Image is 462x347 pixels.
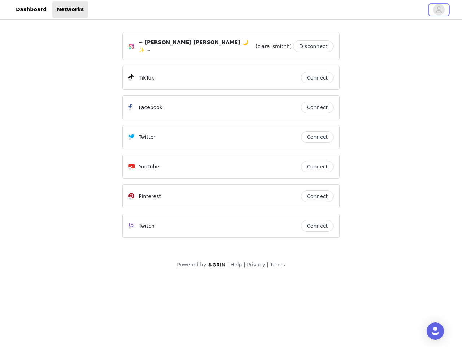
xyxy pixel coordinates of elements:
button: Connect [301,72,334,83]
p: Twitter [139,133,156,141]
span: Powered by [177,262,206,267]
a: Terms [270,262,285,267]
span: | [227,262,229,267]
button: Connect [301,190,334,202]
span: ~ [PERSON_NAME] [PERSON_NAME] 🌙✨ ~ [139,39,254,54]
img: Instagram Icon [128,44,134,50]
p: Twitch [139,222,154,230]
button: Connect [301,102,334,113]
div: avatar [435,4,442,16]
p: YouTube [139,163,159,171]
button: Connect [301,161,334,172]
a: Help [231,262,242,267]
img: logo [208,262,226,267]
a: Networks [52,1,88,18]
button: Connect [301,131,334,143]
div: Open Intercom Messenger [427,322,444,340]
span: (clara_smithh) [256,43,292,50]
button: Disconnect [293,40,334,52]
a: Privacy [247,262,265,267]
button: Connect [301,220,334,232]
p: Facebook [139,104,162,111]
p: Pinterest [139,193,161,200]
span: | [244,262,245,267]
p: TikTok [139,74,154,82]
span: | [267,262,269,267]
a: Dashboard [12,1,51,18]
